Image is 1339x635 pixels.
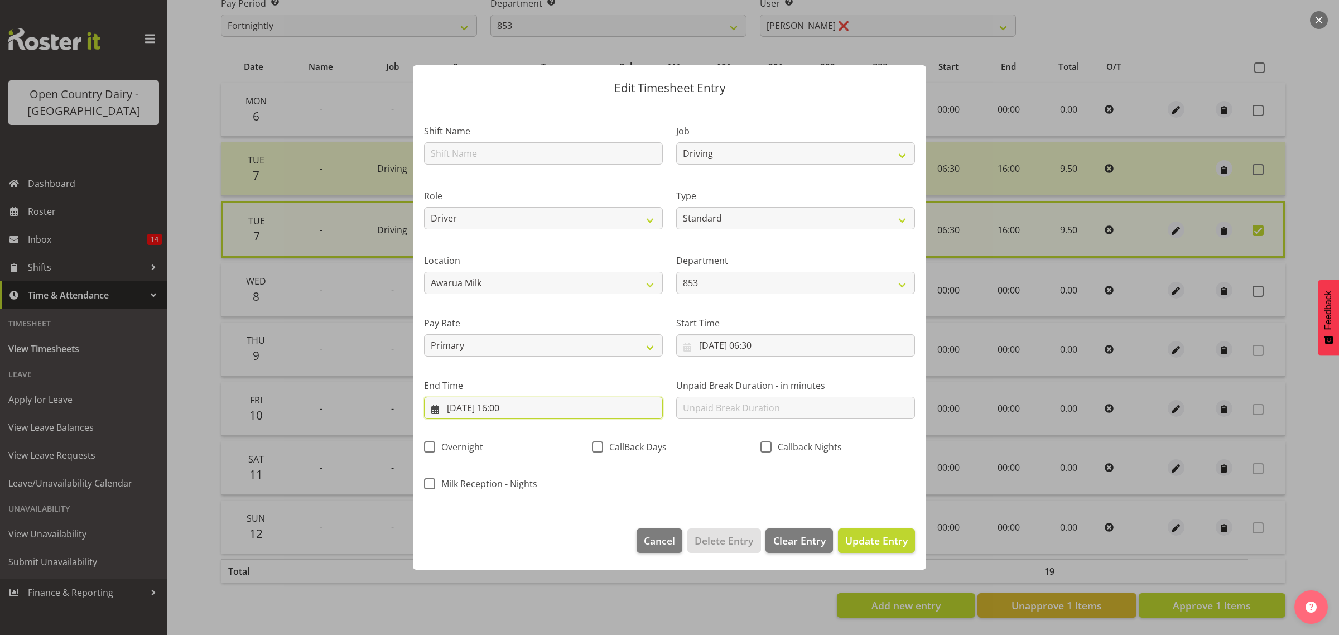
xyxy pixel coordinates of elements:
[676,316,915,330] label: Start Time
[424,397,663,419] input: Click to select...
[1306,602,1317,613] img: help-xxl-2.png
[687,528,760,553] button: Delete Entry
[424,82,915,94] p: Edit Timesheet Entry
[424,189,663,203] label: Role
[676,189,915,203] label: Type
[424,254,663,267] label: Location
[676,254,915,267] label: Department
[424,142,663,165] input: Shift Name
[695,533,753,548] span: Delete Entry
[435,478,537,489] span: Milk Reception - Nights
[772,441,842,453] span: Callback Nights
[676,334,915,357] input: Click to select...
[676,379,915,392] label: Unpaid Break Duration - in minutes
[838,528,915,553] button: Update Entry
[644,533,675,548] span: Cancel
[424,124,663,138] label: Shift Name
[424,316,663,330] label: Pay Rate
[845,534,908,547] span: Update Entry
[435,441,483,453] span: Overnight
[637,528,682,553] button: Cancel
[676,124,915,138] label: Job
[765,528,832,553] button: Clear Entry
[1318,280,1339,355] button: Feedback - Show survey
[603,441,667,453] span: CallBack Days
[676,397,915,419] input: Unpaid Break Duration
[424,379,663,392] label: End Time
[1323,291,1333,330] span: Feedback
[773,533,826,548] span: Clear Entry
